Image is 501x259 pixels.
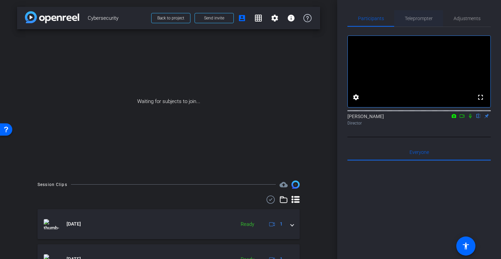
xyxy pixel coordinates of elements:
span: Participants [358,16,384,21]
span: Adjustments [454,16,481,21]
span: Send invite [204,15,224,21]
mat-expansion-panel-header: thumb-nail[DATE]Ready1 [38,209,300,239]
mat-icon: grid_on [254,14,262,22]
div: [PERSON_NAME] [347,113,491,126]
img: app-logo [25,11,79,23]
mat-icon: cloud_upload [280,181,288,189]
div: Waiting for subjects to join... [17,29,320,174]
div: Session Clips [38,181,67,188]
span: Back to project [157,16,184,20]
mat-icon: fullscreen [476,93,485,101]
div: Ready [237,220,258,228]
mat-icon: settings [271,14,279,22]
span: Everyone [410,150,429,155]
mat-icon: accessibility [462,242,470,250]
mat-icon: account_box [238,14,246,22]
span: Cybersecurity [88,11,147,25]
img: thumb-nail [44,219,59,229]
span: Destinations for your clips [280,181,288,189]
span: 1 [280,220,283,228]
mat-icon: settings [352,93,360,101]
mat-icon: flip [474,113,483,119]
span: Teleprompter [405,16,433,21]
span: [DATE] [67,220,81,228]
img: Session clips [291,181,300,189]
button: Back to project [151,13,190,23]
div: Director [347,120,491,126]
mat-icon: info [287,14,295,22]
button: Send invite [195,13,234,23]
